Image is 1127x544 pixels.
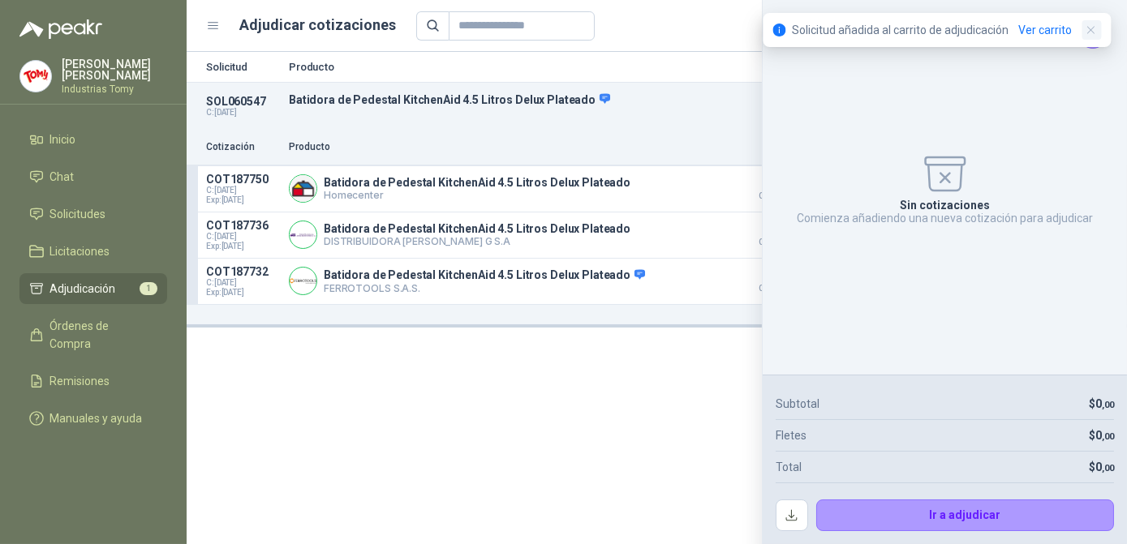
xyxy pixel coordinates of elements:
p: C: [DATE] [206,108,279,118]
span: Remisiones [50,372,110,390]
p: $ [1089,426,1114,444]
span: info-circle [772,24,785,36]
span: Adjudicación [50,280,116,298]
a: Licitaciones [19,236,167,267]
span: Inicio [50,131,76,148]
span: C: [DATE] [206,186,279,195]
p: $ 1.751.085 [734,265,815,293]
p: Comienza añadiendo una nueva cotización para adjudicar [797,212,1093,225]
p: $ [1089,458,1114,476]
span: ,00 [1102,431,1114,442]
img: Company Logo [290,175,316,202]
span: Exp: [DATE] [206,288,279,298]
p: $ 1.726.071 [734,219,815,246]
p: Batidora de Pedestal KitchenAid 4.5 Litros Delux Plateado [324,222,630,235]
p: DISTRIBUIDORA [PERSON_NAME] G S.A [324,235,630,247]
img: Company Logo [290,221,316,248]
p: [PERSON_NAME] [PERSON_NAME] [62,58,167,81]
a: Inicio [19,124,167,155]
p: Precio [734,139,815,155]
p: Homecenter [324,189,630,201]
h1: Adjudicar cotizaciones [240,14,397,36]
p: FERROTOOLS S.A.S. [324,282,645,294]
p: Solicitud [206,62,279,72]
p: SOL060547 [206,95,279,108]
a: Solicitudes [19,199,167,229]
span: Crédito 30 días [734,238,815,246]
span: Exp: [DATE] [206,242,279,251]
p: Total [776,458,802,476]
a: Manuales y ayuda [19,403,167,434]
span: Exp: [DATE] [206,195,279,205]
p: Fletes [776,426,807,444]
button: Ir a adjudicar [816,499,1115,532]
span: Crédito 30 días [734,192,815,200]
p: $ [1089,395,1114,413]
p: Batidora de Pedestal KitchenAid 4.5 Litros Delux Plateado [324,176,630,189]
img: Company Logo [290,268,316,294]
span: ,00 [1102,400,1114,410]
span: ,00 [1102,463,1114,473]
p: Industrias Tomy [62,84,167,94]
span: Licitaciones [50,242,110,260]
span: 0 [1095,429,1114,442]
p: Solicitud añadida al carrito de adjudicación [792,21,1009,39]
p: Batidora de Pedestal KitchenAid 4.5 Litros Delux Plateado [289,92,874,107]
span: C: [DATE] [206,232,279,242]
a: Adjudicación1 [19,273,167,304]
p: Producto [289,139,725,155]
span: 1 [140,282,157,295]
span: 0 [1095,460,1114,473]
p: Producto [289,62,874,72]
img: Logo peakr [19,19,102,39]
span: Solicitudes [50,205,106,223]
p: Sin cotizaciones [900,199,990,212]
span: Manuales y ayuda [50,409,143,427]
a: Remisiones [19,366,167,396]
p: COT187732 [206,265,279,278]
p: COT187750 [206,173,279,186]
p: Cotización [206,139,279,155]
span: 0 [1095,397,1114,410]
span: Crédito 30 días [734,285,815,293]
a: Órdenes de Compra [19,311,167,359]
a: Chat [19,161,167,192]
p: Subtotal [776,395,819,413]
span: C: [DATE] [206,278,279,288]
img: Company Logo [20,61,51,92]
span: Chat [50,168,75,186]
p: COT187736 [206,219,279,232]
a: Ver carrito [1018,21,1072,39]
p: $ 1.324.894 [734,173,815,200]
span: Órdenes de Compra [50,317,152,353]
p: Batidora de Pedestal KitchenAid 4.5 Litros Delux Plateado [324,268,645,283]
